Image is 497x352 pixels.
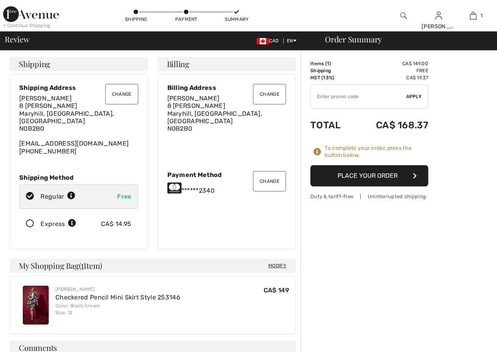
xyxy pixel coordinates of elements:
[456,11,490,20] a: 1
[287,38,297,44] span: EN
[406,93,422,100] span: Apply
[327,61,329,66] span: 1
[3,22,51,29] div: < Continue Shopping
[253,171,286,192] button: Change
[422,22,456,31] div: [PERSON_NAME]
[40,192,75,201] div: Regular
[310,165,428,186] button: Place Your Order
[167,102,262,132] span: 8 [PERSON_NAME] Maryhill, [GEOGRAPHIC_DATA], [GEOGRAPHIC_DATA] N0B2B0
[400,11,407,20] img: search the website
[55,286,180,293] div: [PERSON_NAME]
[105,84,138,104] button: Change
[225,16,248,23] div: Summary
[354,60,428,67] td: CA$ 149.00
[167,95,220,102] span: [PERSON_NAME]
[480,12,482,19] span: 1
[124,16,148,23] div: Shipping
[5,35,29,43] span: Review
[310,112,354,139] td: Total
[174,16,198,23] div: Payment
[81,260,84,270] span: 1
[325,145,428,159] div: To complete your order, press the button below.
[55,294,180,301] a: Checkered Pencil Mini Skirt Style 253146
[310,74,354,81] td: HST (13%)
[264,286,289,294] span: CA$ 149
[40,219,76,229] div: Express
[19,95,72,102] span: [PERSON_NAME]
[19,174,138,181] div: Shipping Method
[253,84,286,104] button: Change
[435,11,442,20] img: My Info
[435,12,442,19] a: Sign In
[55,302,180,316] div: Color: Black/cream Size: 12
[310,67,354,74] td: Shipping
[101,219,132,229] div: CA$ 14.95
[354,74,428,81] td: CA$ 19.37
[311,85,406,108] input: Promo code
[9,259,296,273] h4: My Shopping Bag
[315,35,492,43] div: Order Summary
[3,6,59,22] img: 1ère Avenue
[19,102,114,132] span: 8 [PERSON_NAME] Maryhill, [GEOGRAPHIC_DATA], [GEOGRAPHIC_DATA] N0B2B0
[167,171,286,179] div: Payment Method
[19,60,50,68] span: Shipping
[79,260,102,271] span: ( Item)
[167,84,286,91] div: Billing Address
[117,193,131,200] span: Free
[354,112,428,139] td: CA$ 168.37
[19,95,138,155] div: [EMAIL_ADDRESS][DOMAIN_NAME] [PHONE_NUMBER]
[167,60,189,68] span: Billing
[257,38,269,44] img: Canadian Dollar
[470,11,477,20] img: My Bag
[257,38,282,44] span: CAD
[354,67,428,74] td: Free
[23,286,49,325] img: Checkered Pencil Mini Skirt Style 253146
[19,84,138,91] div: Shipping Address
[310,60,354,67] td: Items ( )
[310,193,428,200] div: Duty & tariff-free | Uninterrupted shipping
[268,262,286,270] span: Modify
